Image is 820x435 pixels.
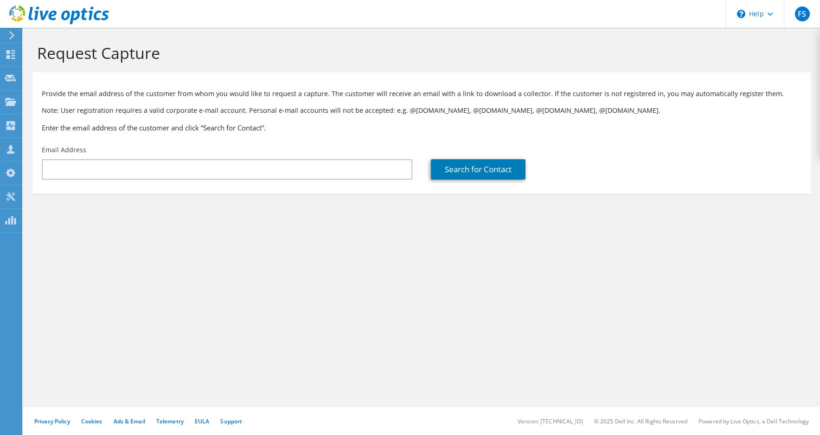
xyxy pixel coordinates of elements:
a: Search for Contact [431,159,525,180]
a: Cookies [81,417,102,425]
h3: Enter the email address of the customer and click “Search for Contact”. [42,123,801,133]
a: Privacy Policy [34,417,70,425]
li: © 2025 Dell Inc. All Rights Reserved [594,417,687,425]
a: Telemetry [156,417,184,425]
label: Email Address [42,145,86,155]
a: Ads & Email [114,417,145,425]
span: FS [795,6,810,21]
p: Provide the email address of the customer from whom you would like to request a capture. The cust... [42,89,801,99]
a: EULA [195,417,209,425]
li: Powered by Live Optics, a Dell Technology [698,417,809,425]
p: Note: User registration requires a valid corporate e-mail account. Personal e-mail accounts will ... [42,105,801,116]
a: Support [220,417,242,425]
svg: \n [737,10,745,18]
li: Version: [TECHNICAL_ID] [518,417,583,425]
h1: Request Capture [37,43,801,63]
